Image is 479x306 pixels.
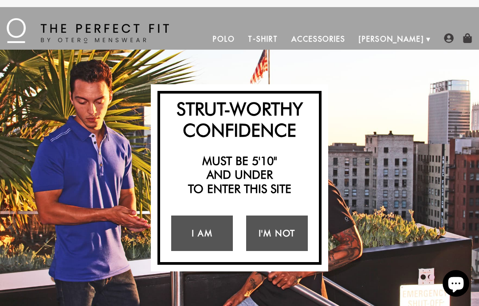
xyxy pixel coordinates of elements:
[241,28,284,50] a: T-Shirt
[352,28,431,50] a: [PERSON_NAME]
[246,216,308,251] a: I'm Not
[171,216,233,251] a: I Am
[165,154,314,196] h2: Must be 5'10" and under to enter this site
[440,270,472,299] inbox-online-store-chat: Shopify online store chat
[7,18,169,43] img: The Perfect Fit - by Otero Menswear - Logo
[463,33,472,43] img: shopping-bag-icon.png
[285,28,352,50] a: Accessories
[165,98,314,141] h2: Strut-Worthy Confidence
[444,33,454,43] img: user-account-icon.png
[206,28,242,50] a: Polo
